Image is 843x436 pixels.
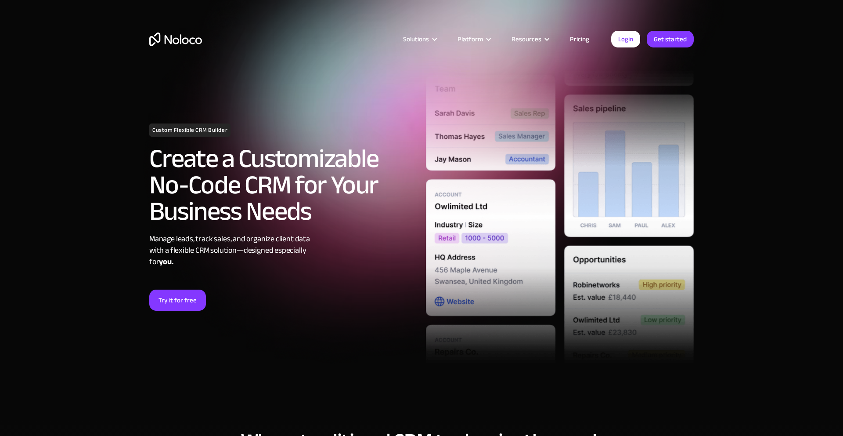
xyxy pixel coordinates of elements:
[458,33,483,45] div: Platform
[512,33,541,45] div: Resources
[559,33,600,45] a: Pricing
[611,31,640,47] a: Login
[501,33,559,45] div: Resources
[149,145,417,225] h2: Create a Customizable No-Code CRM for Your Business Needs
[149,290,206,311] a: Try it for free
[392,33,447,45] div: Solutions
[647,31,694,47] a: Get started
[447,33,501,45] div: Platform
[159,254,173,269] strong: you.
[149,233,417,268] div: Manage leads, track sales, and organize client data with a flexible CRM solution—designed especia...
[403,33,429,45] div: Solutions
[149,124,231,137] h1: Custom Flexible CRM Builder
[149,33,202,46] a: home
